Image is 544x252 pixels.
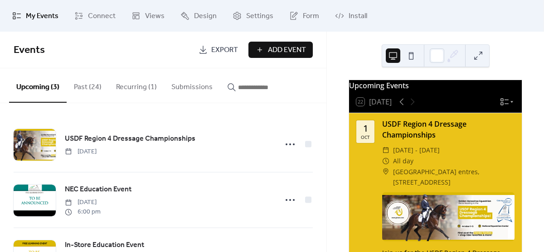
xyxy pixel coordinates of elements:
div: ​ [382,145,389,156]
span: Views [145,11,165,22]
span: 6:00 pm [65,207,101,217]
span: Connect [88,11,116,22]
span: NEC Education Event [65,184,131,195]
div: ​ [382,166,389,177]
a: Form [282,4,326,28]
span: [DATE] [65,147,97,157]
button: Submissions [164,68,220,102]
span: [DATE] [65,198,101,207]
a: Design [174,4,223,28]
span: Settings [246,11,273,22]
div: ​ [382,156,389,166]
img: img_nS9HrFMx7mcqgs4d55lqn.800px.png [382,192,515,241]
a: USDF Region 4 Dressage Championships [65,133,195,145]
div: Upcoming Events [349,80,522,91]
span: [GEOGRAPHIC_DATA] entres, [STREET_ADDRESS] [393,166,515,188]
a: Settings [226,4,280,28]
span: [DATE] - [DATE] [393,145,440,156]
button: Past (24) [67,68,109,102]
a: In-Store Education Event [65,239,144,251]
div: USDF Region 4 Dressage Championships [382,119,515,140]
span: Export [211,45,238,56]
button: Upcoming (3) [9,68,67,103]
span: Install [349,11,367,22]
span: Form [303,11,319,22]
span: USDF Region 4 Dressage Championships [65,133,195,144]
span: My Events [26,11,58,22]
a: Export [192,42,245,58]
a: Connect [68,4,122,28]
a: Views [125,4,171,28]
div: 1 [363,124,368,133]
span: Add Event [268,45,306,56]
button: Recurring (1) [109,68,164,102]
a: Install [328,4,374,28]
span: Events [14,40,45,60]
button: Add Event [248,42,313,58]
a: My Events [5,4,65,28]
div: Oct [361,135,370,139]
span: All day [393,156,413,166]
span: Design [194,11,217,22]
a: NEC Education Event [65,184,131,195]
